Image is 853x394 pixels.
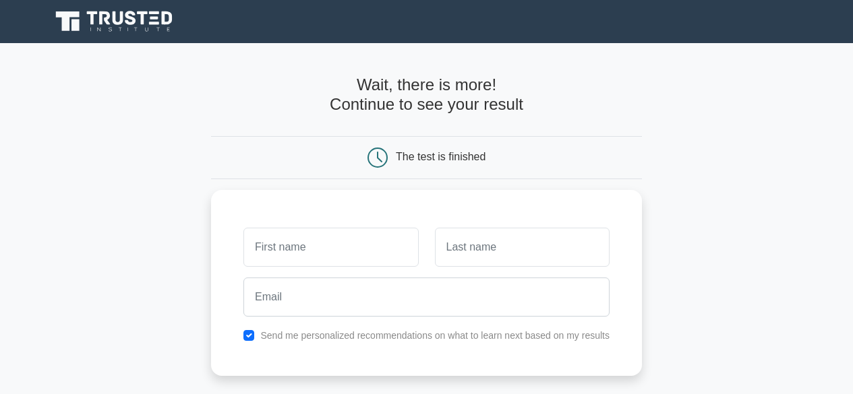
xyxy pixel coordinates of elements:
[211,75,642,114] h4: Wait, there is more! Continue to see your result
[243,277,610,317] input: Email
[260,330,610,341] label: Send me personalized recommendations on what to learn next based on my results
[396,151,486,162] div: The test is finished
[435,228,610,267] input: Last name
[243,228,418,267] input: First name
